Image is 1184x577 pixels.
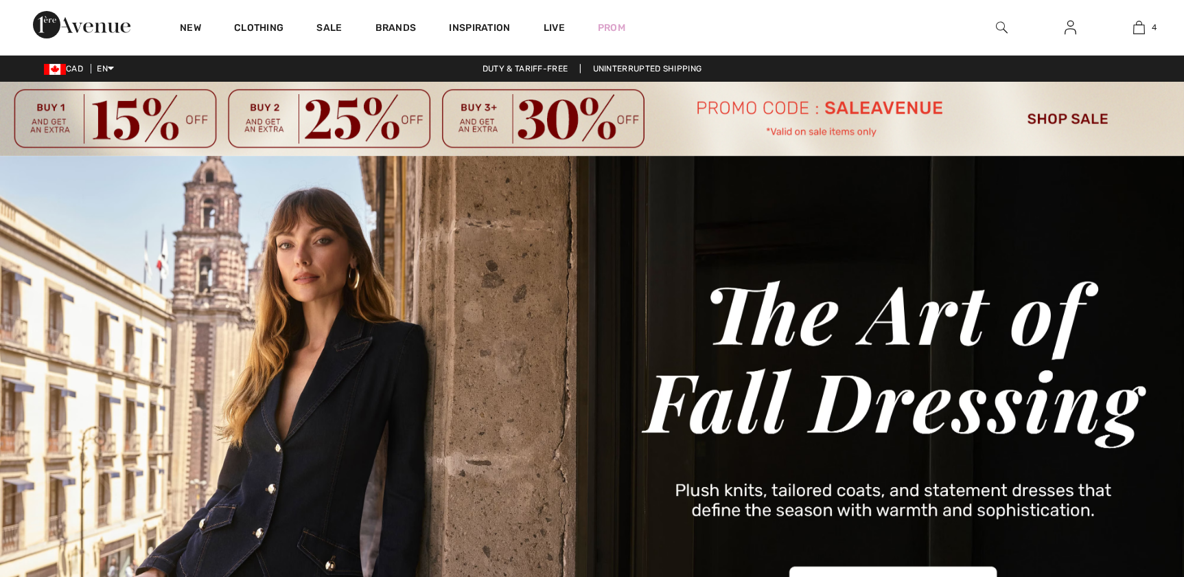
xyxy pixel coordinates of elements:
a: 4 [1105,19,1172,36]
img: My Bag [1133,19,1145,36]
a: New [180,22,201,36]
a: Brands [375,22,417,36]
img: Canadian Dollar [44,64,66,75]
a: Sign In [1054,19,1087,36]
img: My Info [1065,19,1076,36]
a: Clothing [234,22,283,36]
span: Inspiration [449,22,510,36]
a: Sale [316,22,342,36]
a: Live [544,21,565,35]
img: 1ère Avenue [33,11,130,38]
span: EN [97,64,114,73]
span: 4 [1152,21,1157,34]
a: Prom [598,21,625,35]
span: CAD [44,64,89,73]
img: search the website [996,19,1008,36]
